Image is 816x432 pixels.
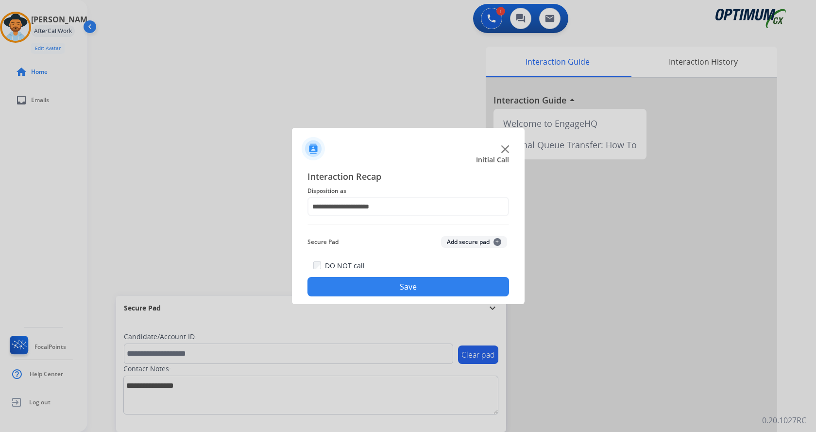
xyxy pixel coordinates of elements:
span: + [493,238,501,246]
img: contact-recap-line.svg [307,224,509,225]
span: Interaction Recap [307,170,509,185]
span: Initial Call [476,155,509,165]
label: DO NOT call [325,261,365,271]
button: Add secure pad+ [441,236,507,248]
img: contactIcon [302,137,325,160]
p: 0.20.1027RC [762,415,806,426]
span: Disposition as [307,185,509,197]
span: Secure Pad [307,236,339,248]
button: Save [307,277,509,296]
